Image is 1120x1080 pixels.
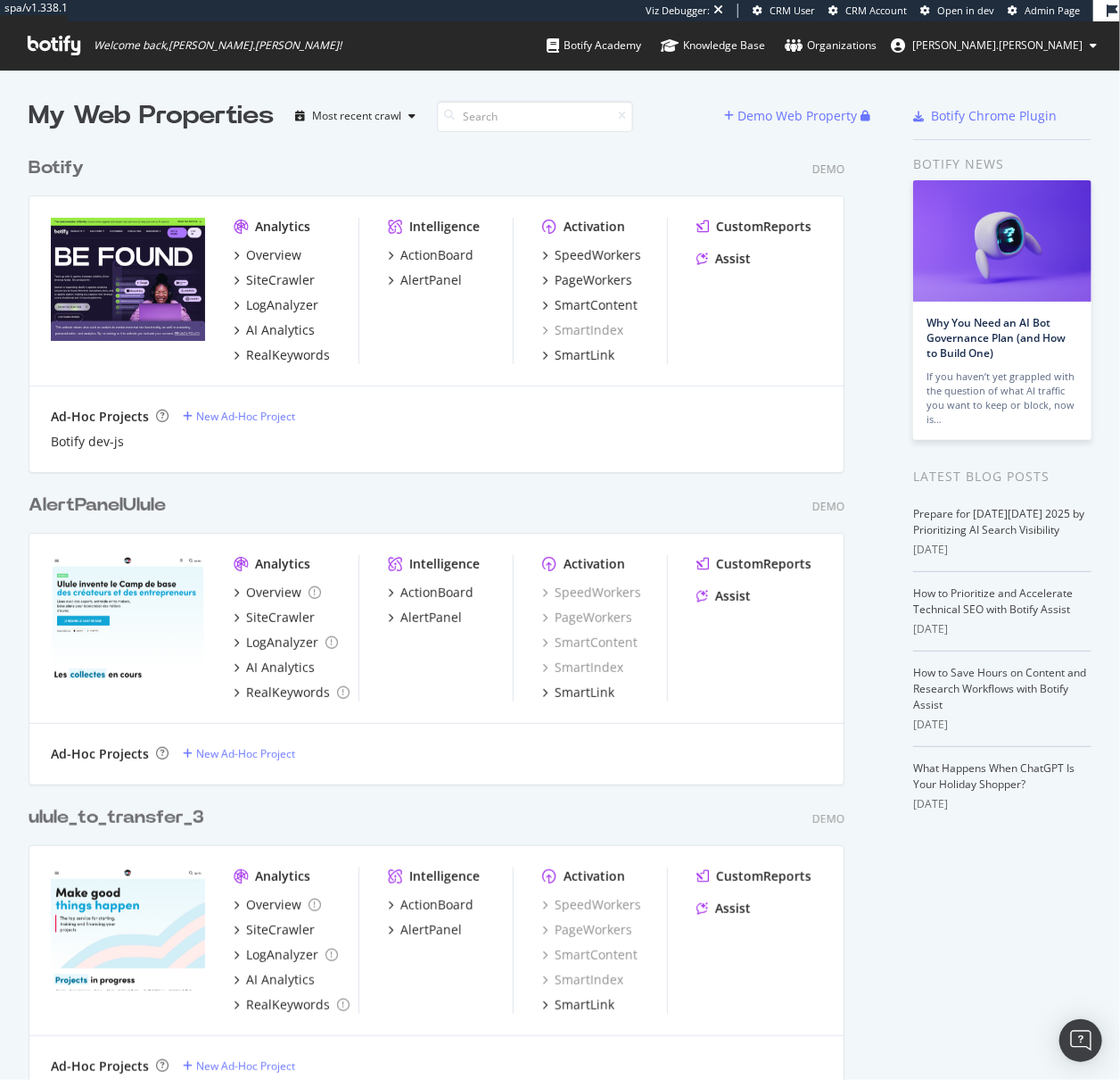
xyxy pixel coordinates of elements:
[785,21,877,70] a: Organizations
[400,584,474,602] div: ActionBoard
[255,868,310,885] div: Analytics
[246,296,318,314] div: LogAnalyzer
[542,321,623,339] a: SmartIndex
[812,499,844,514] div: Demo
[696,250,751,268] a: Assist
[400,609,462,627] div: AlertPanel
[29,155,91,181] a: Botify
[234,659,315,677] a: AI Analytics
[753,4,815,18] a: CRM User
[812,811,844,827] div: Demo
[542,684,614,702] a: SmartLink
[388,271,462,289] a: AlertPanel
[877,31,1111,60] button: [PERSON_NAME].[PERSON_NAME]
[400,271,462,289] div: AlertPanel
[913,760,1075,792] a: What Happens When ChatGPT Is Your Holiday Shopper?
[555,346,614,364] div: SmartLink
[845,4,907,17] span: CRM Account
[724,108,861,123] a: Demo Web Property
[409,868,480,885] div: Intelligence
[785,37,877,54] div: Organizations
[409,555,480,573] div: Intelligence
[696,900,751,918] a: Assist
[234,609,315,627] a: SiteCrawler
[246,246,301,264] div: Overview
[913,506,1084,537] a: Prepare for [DATE][DATE] 2025 by Prioritizing AI Search Visibility
[246,684,330,702] div: RealKeywords
[542,896,641,914] a: SpeedWorkers
[29,98,274,134] div: My Web Properties
[29,493,166,519] div: AlertPanelUlule
[547,21,641,70] a: Botify Academy
[555,271,632,289] div: PageWorkers
[51,433,124,451] a: Botify dev-js
[715,250,751,268] div: Assist
[696,555,811,573] a: CustomReports
[234,971,315,989] a: AI Analytics
[696,868,811,885] a: CustomReports
[542,659,623,677] a: SmartIndex
[234,321,315,339] a: AI Analytics
[1059,1019,1102,1062] div: Open Intercom Messenger
[29,155,84,181] div: Botify
[920,4,994,18] a: Open in dev
[183,746,295,761] a: New Ad-Hoc Project
[246,971,315,989] div: AI Analytics
[196,746,295,761] div: New Ad-Hoc Project
[29,805,204,831] div: ulule_to_transfer_3
[288,102,423,130] button: Most recent crawl
[246,609,315,627] div: SiteCrawler
[555,996,614,1014] div: SmartLink
[183,1059,295,1074] a: New Ad-Hoc Project
[388,609,462,627] a: AlertPanel
[542,609,632,627] a: PageWorkers
[812,162,844,177] div: Demo
[388,584,474,602] a: ActionBoard
[246,946,318,964] div: LogAnalyzer
[716,555,811,573] div: CustomReports
[312,111,401,121] div: Most recent crawl
[246,321,315,339] div: AI Analytics
[51,868,205,991] img: ulule_to_transfer_3
[913,467,1091,486] div: Latest Blog Posts
[913,542,1091,558] div: [DATE]
[913,665,1086,712] a: How to Save Hours on Content and Research Workflows with Botify Assist
[542,296,638,314] a: SmartContent
[913,796,1091,812] div: [DATE]
[696,587,751,605] a: Assist
[564,868,625,885] div: Activation
[716,218,811,236] div: CustomReports
[51,218,205,341] img: Botify
[29,493,173,519] a: AlertPanelUlule
[564,218,625,236] div: Activation
[234,346,330,364] a: RealKeywords
[542,971,623,989] a: SmartIndex
[770,4,815,17] span: CRM User
[400,921,462,939] div: AlertPanel
[1025,4,1080,17] span: Admin Page
[661,21,765,70] a: Knowledge Base
[555,246,641,264] div: SpeedWorkers
[913,107,1057,125] a: Botify Chrome Plugin
[437,101,633,132] input: Search
[716,868,811,885] div: CustomReports
[388,896,474,914] a: ActionBoard
[542,584,641,602] a: SpeedWorkers
[937,4,994,17] span: Open in dev
[246,996,330,1014] div: RealKeywords
[828,4,907,18] a: CRM Account
[542,634,638,652] a: SmartContent
[542,946,638,964] a: SmartContent
[246,584,301,602] div: Overview
[926,370,1078,427] div: If you haven’t yet grappled with the question of what AI traffic you want to keep or block, now is…
[51,745,149,763] div: Ad-Hoc Projects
